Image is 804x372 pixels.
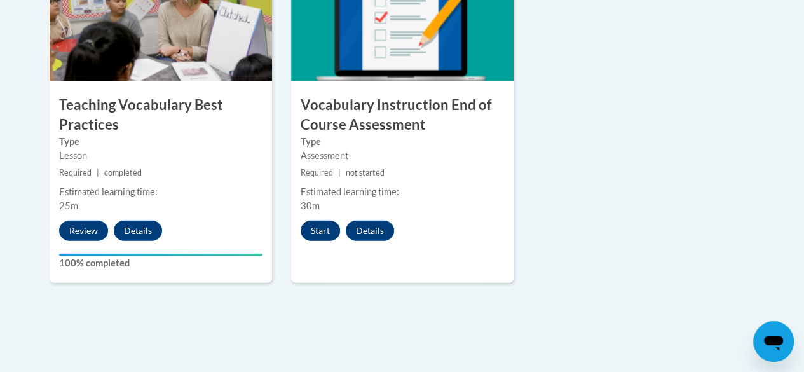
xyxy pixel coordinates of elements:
[59,221,108,241] button: Review
[114,221,162,241] button: Details
[301,185,504,199] div: Estimated learning time:
[104,168,142,177] span: completed
[59,185,262,199] div: Estimated learning time:
[753,321,794,362] iframe: Button to launch messaging window
[59,135,262,149] label: Type
[338,168,341,177] span: |
[301,221,340,241] button: Start
[97,168,99,177] span: |
[59,149,262,163] div: Lesson
[59,168,92,177] span: Required
[291,95,514,135] h3: Vocabulary Instruction End of Course Assessment
[346,168,385,177] span: not started
[59,200,78,211] span: 25m
[301,135,504,149] label: Type
[59,256,262,270] label: 100% completed
[59,254,262,256] div: Your progress
[50,95,272,135] h3: Teaching Vocabulary Best Practices
[346,221,394,241] button: Details
[301,149,504,163] div: Assessment
[301,200,320,211] span: 30m
[301,168,333,177] span: Required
